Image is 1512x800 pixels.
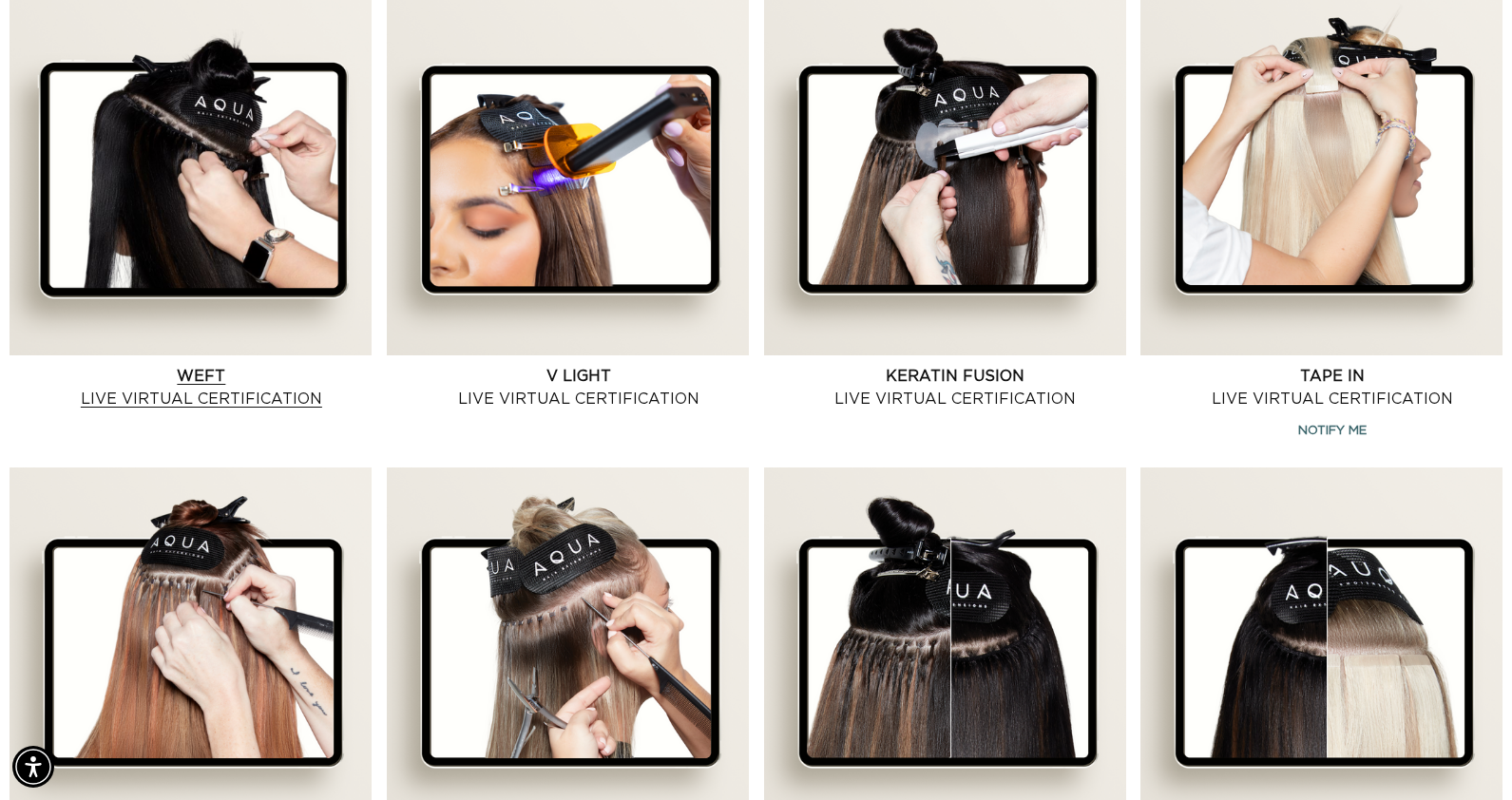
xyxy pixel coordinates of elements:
a: Tape In Live Virtual Certification [1162,365,1502,410]
a: Weft Live Virtual Certification [31,365,372,410]
div: Accessibility Menu [12,746,54,788]
iframe: Chat Widget [1417,709,1512,800]
a: Keratin Fusion Live Virtual Certification [786,365,1126,410]
a: V Light Live Virtual Certification [409,365,749,410]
